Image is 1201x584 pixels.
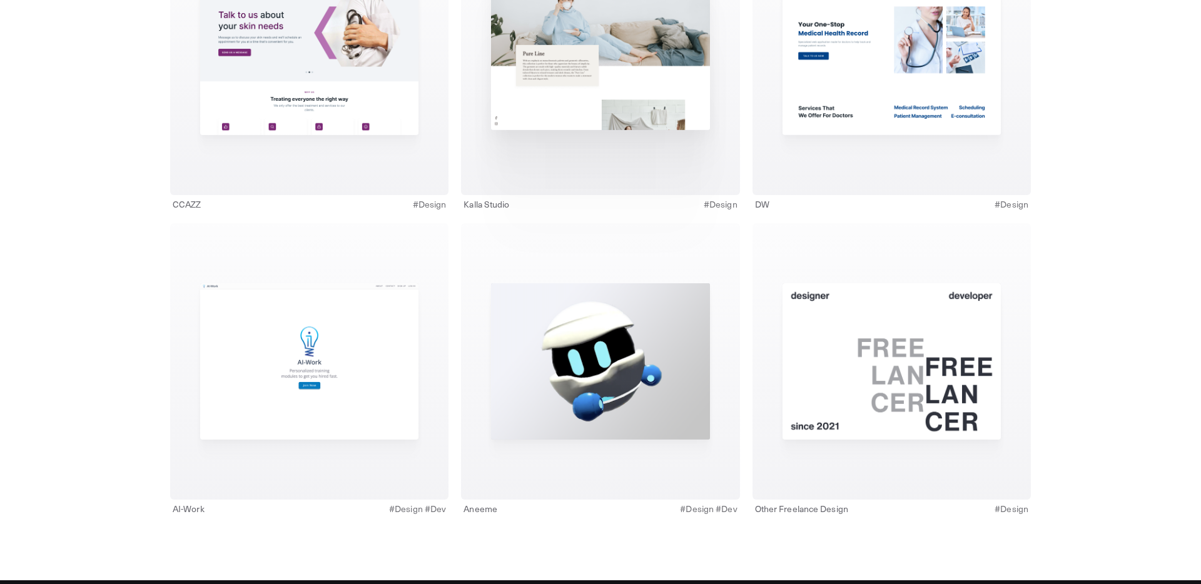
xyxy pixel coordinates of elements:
[491,283,709,440] img: Aneeme Icon
[464,198,509,211] h6: Kalla Studio
[173,198,201,211] h6: CCAZZ
[783,283,1001,439] img: Freelance Icon
[461,223,739,500] a: Aneeme Icon
[413,198,447,211] div: #Design
[753,223,1031,499] a: Freelance Icon
[464,502,497,515] h6: Aneeme
[200,283,418,439] img: AI-Pros Icon
[389,502,446,515] div: #Design #Dev
[704,198,737,211] div: #Design
[755,502,848,515] h6: Other Freelance Design
[995,502,1028,515] div: #Design
[995,198,1028,211] div: #Design
[170,223,448,499] a: AI-Pros Icon
[680,502,737,515] div: #Design #Dev
[173,502,205,515] h6: AI-Work
[755,198,769,211] h6: DW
